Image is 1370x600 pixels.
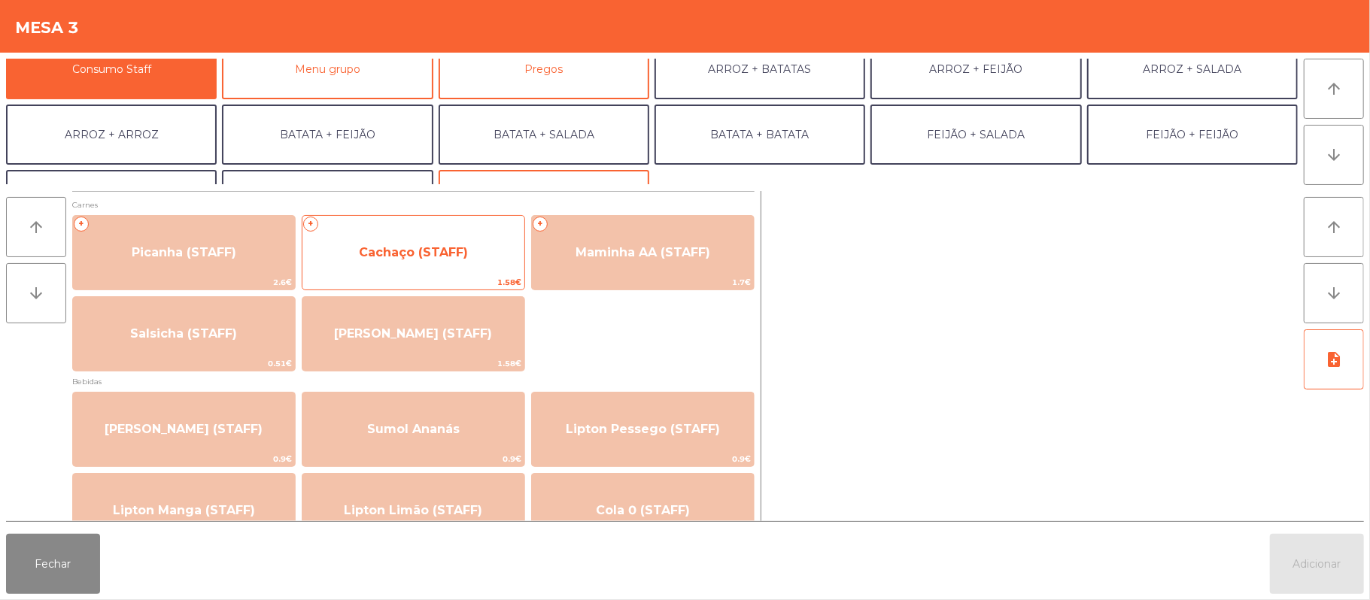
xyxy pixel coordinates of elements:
span: Lipton Limão (STAFF) [344,503,482,517]
h4: Mesa 3 [15,17,79,39]
span: Lipton Pessego (STAFF) [566,422,720,436]
button: note_add [1304,329,1364,389]
span: + [303,217,318,232]
button: Pregos [439,39,649,99]
button: SALADA + SALADA [6,170,217,230]
i: arrow_upward [1325,218,1343,236]
button: arrow_downward [1304,125,1364,185]
button: COMBOAS [439,170,649,230]
span: Cachaço (STAFF) [359,245,468,259]
button: BATATA + SALADA [439,105,649,165]
span: [PERSON_NAME] (STAFF) [105,422,263,436]
i: note_add [1325,350,1343,368]
button: Menu grupo [222,39,433,99]
button: arrow_downward [6,263,66,323]
button: BATATA + FEIJÃO [222,105,433,165]
span: Sumol Ananás [367,422,460,436]
i: arrow_downward [27,284,45,302]
span: 0.9€ [73,452,295,466]
i: arrow_downward [1325,146,1343,164]
span: Cola 0 (STAFF) [596,503,690,517]
button: ARROZ + FEIJÃO [870,39,1081,99]
button: FEIJÃO + FEIJÃO [1087,105,1298,165]
span: 1.58€ [302,275,524,289]
span: 0.9€ [532,452,754,466]
button: ARROZ + ARROZ [6,105,217,165]
span: Maminha AA (STAFF) [576,245,710,259]
span: 0.51€ [73,356,295,371]
span: Lipton Manga (STAFF) [113,503,255,517]
button: arrow_upward [1304,197,1364,257]
button: Consumo Staff [6,39,217,99]
button: BATATA + BATATA [655,105,865,165]
span: [PERSON_NAME] (STAFF) [334,326,492,341]
i: arrow_upward [1325,80,1343,98]
button: arrow_upward [1304,59,1364,119]
i: arrow_downward [1325,284,1343,302]
button: FEIJÃO + SALADA [870,105,1081,165]
button: arrow_upward [6,197,66,257]
button: ARROZ + BATATAS [655,39,865,99]
span: 1.58€ [302,356,524,371]
span: 0.9€ [302,452,524,466]
button: arrow_downward [1304,263,1364,323]
span: Picanha (STAFF) [132,245,236,259]
button: Fechar [6,534,100,594]
span: Carnes [72,198,755,212]
span: Bebidas [72,374,755,389]
span: 1.7€ [532,275,754,289]
button: ARROZ + SALADA [1087,39,1298,99]
i: arrow_upward [27,218,45,236]
span: + [533,217,548,232]
button: EXTRAS UBER [222,170,433,230]
span: Salsicha (STAFF) [130,326,237,341]
span: + [74,217,89,232]
span: 2.6€ [73,275,295,289]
